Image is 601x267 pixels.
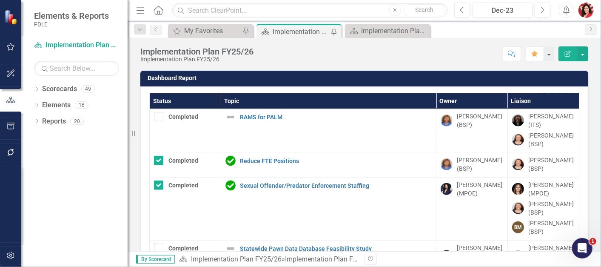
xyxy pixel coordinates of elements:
[140,47,254,56] div: Implementation Plan FY25/26
[403,4,446,16] button: Search
[590,238,596,245] span: 1
[221,109,436,153] td: Double-Click to Edit Right Click for Context Menu
[528,200,575,217] div: [PERSON_NAME] (BSP)
[3,9,20,25] img: ClearPoint Strategy
[150,109,221,153] td: Double-Click to Edit
[415,6,433,13] span: Search
[184,26,240,36] div: My Favorites
[436,109,508,153] td: Double-Click to Edit
[240,246,432,252] a: Statewide Pawn Data Database Feasibility Study
[240,183,432,189] a: Sexual Offender/Predator Enforcement Staffing
[148,75,584,81] h3: Dashboard Report
[225,181,236,191] img: Complete
[441,158,453,170] img: Sharon Wester
[441,115,453,126] img: Sharon Wester
[150,178,221,241] td: Double-Click to Edit
[512,134,524,146] img: Elizabeth Martin
[34,21,109,28] small: FDLE
[512,115,524,126] img: Nicole Howard
[578,3,594,18] img: Caitlin Dawkins
[285,255,376,263] div: Implementation Plan FY25/26
[528,181,575,198] div: [PERSON_NAME] (MPOE)
[436,153,508,178] td: Double-Click to Edit
[347,26,428,36] a: Implementation Plan FY23/24
[42,84,77,94] a: Scorecards
[507,153,579,178] td: Double-Click to Edit
[34,61,119,76] input: Search Below...
[441,183,453,195] img: Melissa Bujeda
[191,255,282,263] a: Implementation Plan FY25/26
[528,156,575,173] div: [PERSON_NAME] (BSP)
[42,117,66,126] a: Reports
[273,26,329,37] div: Implementation Plan FY25/26
[150,153,221,178] td: Double-Click to Edit
[512,202,524,214] img: Elizabeth Martin
[528,219,575,236] div: [PERSON_NAME] (BSP)
[457,112,503,129] div: [PERSON_NAME] (BSP)
[457,181,503,198] div: [PERSON_NAME] (MPOE)
[361,26,428,36] div: Implementation Plan FY23/24
[436,178,508,241] td: Double-Click to Edit
[512,250,524,262] img: Chris Carney
[476,6,530,16] div: Dec-23
[512,221,524,233] div: BM
[528,112,575,129] div: [PERSON_NAME] (ITS)
[136,255,175,264] span: By Scorecard
[179,255,358,264] div: »
[240,158,432,164] a: Reduce FTE Positions
[441,250,453,262] img: Jason Bundy
[225,244,236,254] img: Not Defined
[75,102,88,109] div: 16
[473,3,533,18] button: Dec-23
[81,86,95,93] div: 49
[221,153,436,178] td: Double-Click to Edit Right Click for Context Menu
[221,178,436,241] td: Double-Click to Edit Right Click for Context Menu
[70,118,84,125] div: 20
[528,131,575,148] div: [PERSON_NAME] (BSP)
[512,158,524,170] img: Elizabeth Martin
[512,183,524,195] img: Heather Faulkner
[572,238,592,258] iframe: Intercom live chat
[170,26,240,36] a: My Favorites
[172,3,448,18] input: Search ClearPoint...
[34,11,109,21] span: Elements & Reports
[225,112,236,122] img: Not Defined
[507,178,579,241] td: Double-Click to Edit
[225,156,236,166] img: Complete
[140,56,254,63] div: Implementation Plan FY25/26
[507,109,579,153] td: Double-Click to Edit
[42,100,71,110] a: Elements
[34,40,119,50] a: Implementation Plan FY25/26
[457,156,503,173] div: [PERSON_NAME] (BSP)
[240,114,432,121] a: RAMS for PALM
